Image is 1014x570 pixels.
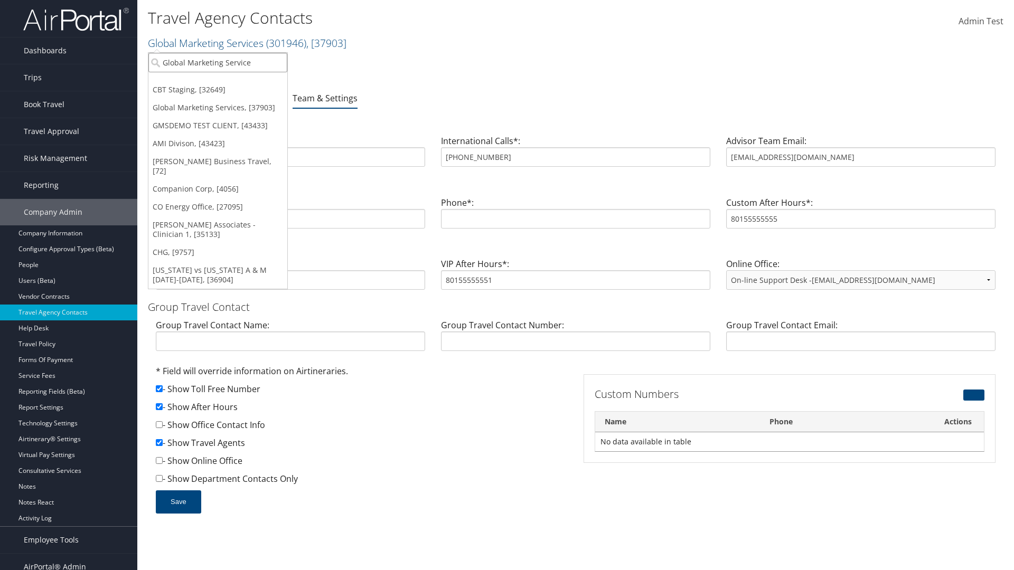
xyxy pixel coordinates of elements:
[959,15,1003,27] span: Admin Test
[148,135,433,175] div: Advisor Team Name:
[148,177,1003,192] h3: Custom Contact
[933,412,984,432] th: Actions: activate to sort column ascending
[148,36,346,50] a: Global Marketing Services
[148,117,287,135] a: GMSDEMO TEST CLIENT, [43433]
[24,199,82,225] span: Company Admin
[148,99,287,117] a: Global Marketing Services, [37903]
[24,172,59,198] span: Reporting
[156,401,568,419] div: - Show After Hours
[718,135,1003,175] div: Advisor Team Email:
[595,387,852,402] h3: Custom Numbers
[24,37,67,64] span: Dashboards
[156,383,568,401] div: - Show Toll Free Number
[148,116,1003,130] h3: Advisor Team
[433,258,718,298] div: VIP After Hours*:
[306,36,346,50] span: , [ 37903 ]
[148,261,287,289] a: [US_STATE] vs [US_STATE] A & M [DATE]-[DATE], [36904]
[148,198,287,216] a: CO Energy Office, [27095]
[266,36,306,50] span: ( 301946 )
[156,365,568,383] div: * Field will override information on Airtineraries.
[148,7,718,29] h1: Travel Agency Contacts
[433,319,718,359] div: Group Travel Contact Number:
[23,7,129,32] img: airportal-logo.png
[24,118,79,145] span: Travel Approval
[148,53,287,72] input: Search Accounts
[148,300,1003,315] h3: Group Travel Contact
[24,91,64,118] span: Book Travel
[148,153,287,180] a: [PERSON_NAME] Business Travel, [72]
[148,216,287,243] a: [PERSON_NAME] Associates - Clinician 1, [35133]
[148,239,1003,253] h3: VIP
[718,319,1003,359] div: Group Travel Contact Email:
[156,472,568,490] div: - Show Department Contacts Only
[433,196,718,237] div: Phone*:
[148,196,433,237] div: Custom Contact Label:
[293,92,358,104] a: Team & Settings
[148,243,287,261] a: CHG, [9757]
[148,135,287,153] a: AMI Divison, [43423]
[24,527,79,553] span: Employee Tools
[718,196,1003,237] div: Custom After Hours*:
[595,432,984,451] td: No data available in table
[148,258,433,298] div: VIP Toll Free*:
[595,412,760,432] th: Name: activate to sort column descending
[148,319,433,359] div: Group Travel Contact Name:
[24,64,42,91] span: Trips
[156,436,568,454] div: - Show Travel Agents
[156,454,568,472] div: - Show Online Office
[760,412,933,432] th: Phone: activate to sort column ascending
[148,81,287,99] a: CBT Staging, [32649]
[156,490,201,514] button: Save
[24,145,87,172] span: Risk Management
[148,180,287,198] a: Companion Corp, [4056]
[156,419,568,436] div: - Show Office Contact Info
[433,135,718,175] div: International Calls*:
[959,5,1003,38] a: Admin Test
[718,258,1003,298] div: Online Office:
